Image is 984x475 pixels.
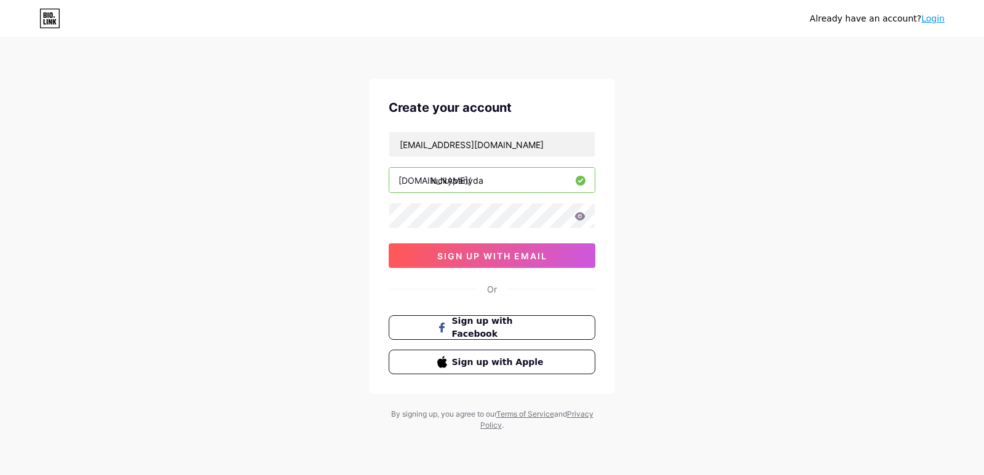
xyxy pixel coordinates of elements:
[389,243,595,268] button: sign up with email
[496,409,554,418] a: Terms of Service
[452,356,547,369] span: Sign up with Apple
[389,315,595,340] button: Sign up with Facebook
[389,168,595,192] input: username
[389,98,595,117] div: Create your account
[437,251,547,261] span: sign up with email
[389,350,595,374] button: Sign up with Apple
[921,14,945,23] a: Login
[810,12,945,25] div: Already have an account?
[487,283,497,296] div: Or
[387,409,597,431] div: By signing up, you agree to our and .
[389,132,595,157] input: Email
[452,315,547,340] span: Sign up with Facebook
[399,174,471,187] div: [DOMAIN_NAME]/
